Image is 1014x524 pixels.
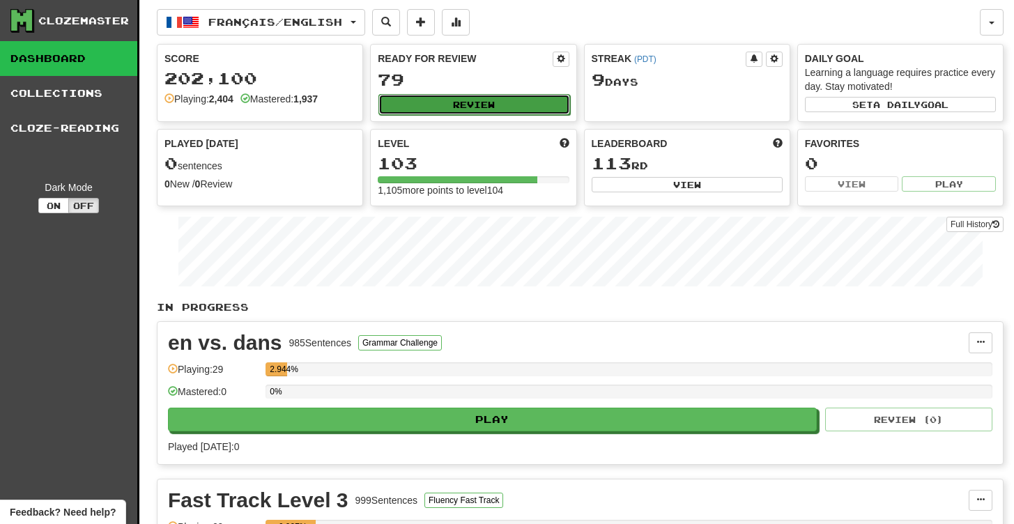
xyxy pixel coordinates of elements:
[946,217,1004,232] a: Full History
[378,71,569,88] div: 79
[164,70,355,87] div: 202,100
[358,335,442,350] button: Grammar Challenge
[164,177,355,191] div: New / Review
[805,137,996,151] div: Favorites
[168,490,348,511] div: Fast Track Level 3
[68,198,99,213] button: Off
[168,385,259,408] div: Mastered: 0
[592,177,783,192] button: View
[168,332,282,353] div: en vs. dans
[592,70,605,89] span: 9
[378,94,569,115] button: Review
[592,137,668,151] span: Leaderboard
[592,52,746,65] div: Streak
[164,52,355,65] div: Score
[592,153,631,173] span: 113
[293,93,318,105] strong: 1,937
[38,198,69,213] button: On
[592,155,783,173] div: rd
[378,137,409,151] span: Level
[378,52,552,65] div: Ready for Review
[209,93,233,105] strong: 2,404
[560,137,569,151] span: Score more points to level up
[442,9,470,36] button: More stats
[157,9,365,36] button: Français/English
[355,493,418,507] div: 999 Sentences
[164,153,178,173] span: 0
[164,155,355,173] div: sentences
[164,92,233,106] div: Playing:
[805,155,996,172] div: 0
[805,97,996,112] button: Seta dailygoal
[289,336,351,350] div: 985 Sentences
[424,493,503,508] button: Fluency Fast Track
[10,180,127,194] div: Dark Mode
[164,137,238,151] span: Played [DATE]
[378,183,569,197] div: 1,105 more points to level 104
[168,362,259,385] div: Playing: 29
[902,176,996,192] button: Play
[164,178,170,190] strong: 0
[195,178,201,190] strong: 0
[10,505,116,519] span: Open feedback widget
[378,155,569,172] div: 103
[407,9,435,36] button: Add sentence to collection
[773,137,783,151] span: This week in points, UTC
[825,408,992,431] button: Review (0)
[240,92,318,106] div: Mastered:
[372,9,400,36] button: Search sentences
[168,408,817,431] button: Play
[157,300,1004,314] p: In Progress
[873,100,921,109] span: a daily
[805,52,996,65] div: Daily Goal
[208,16,342,28] span: Français / English
[168,441,239,452] span: Played [DATE]: 0
[805,65,996,93] div: Learning a language requires practice every day. Stay motivated!
[634,54,656,64] a: (PDT)
[805,176,899,192] button: View
[592,71,783,89] div: Day s
[38,14,129,28] div: Clozemaster
[270,362,286,376] div: 2.944%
